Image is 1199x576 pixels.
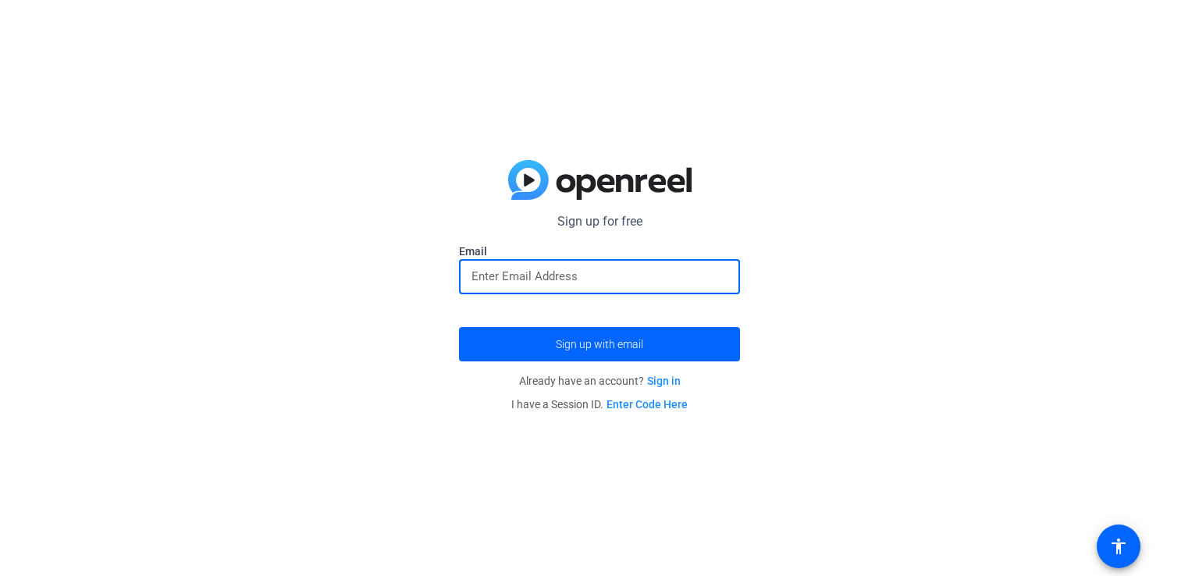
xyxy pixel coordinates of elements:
[647,375,681,387] a: Sign in
[459,327,740,361] button: Sign up with email
[508,160,692,201] img: blue-gradient.svg
[459,244,740,259] label: Email
[459,212,740,231] p: Sign up for free
[471,267,728,286] input: Enter Email Address
[519,375,681,387] span: Already have an account?
[511,398,688,411] span: I have a Session ID.
[607,398,688,411] a: Enter Code Here
[1109,537,1128,556] mat-icon: accessibility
